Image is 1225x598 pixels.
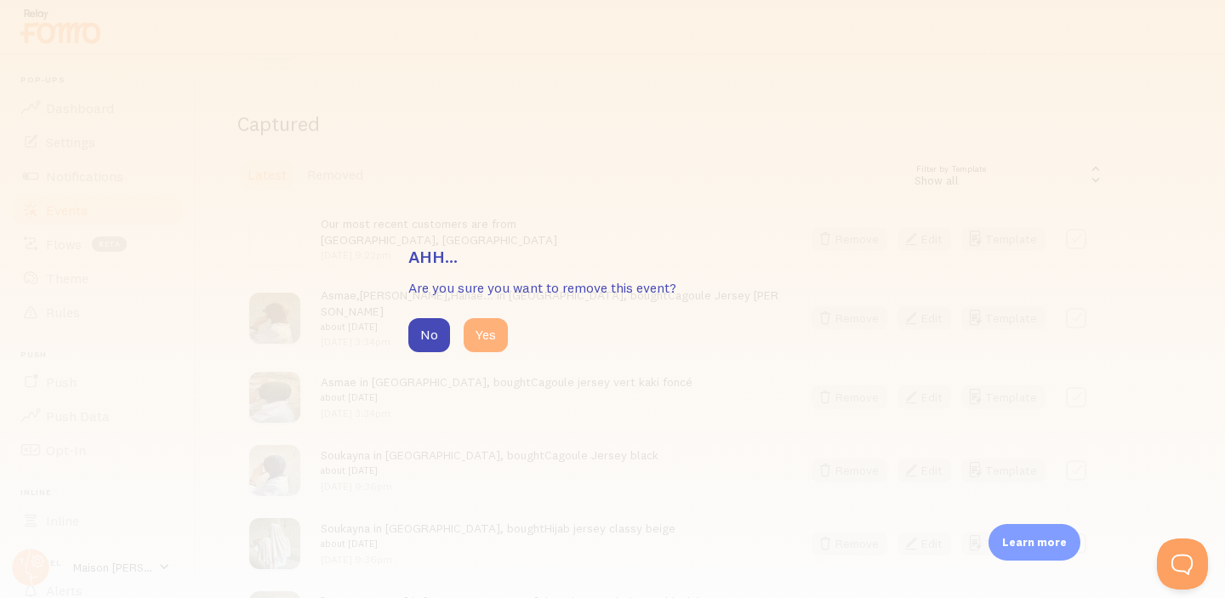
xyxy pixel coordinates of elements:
p: Learn more [1002,534,1067,550]
button: Yes [464,318,508,352]
h3: Ahh... [408,246,817,268]
p: Are you sure you want to remove this event? [408,278,817,298]
iframe: Help Scout Beacon - Open [1157,538,1208,589]
div: Learn more [989,524,1080,561]
button: No [408,318,450,352]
